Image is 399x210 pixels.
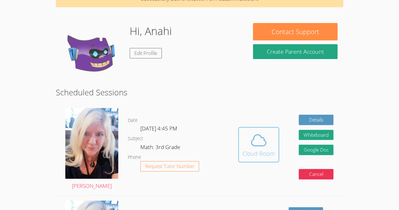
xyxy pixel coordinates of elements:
[299,130,333,140] button: Whiteboard
[238,127,279,162] button: Cloud Room
[299,145,333,155] a: Google Doc
[145,164,195,169] span: Request Tutor Number
[65,108,118,179] img: Angela.jpg
[140,161,199,171] button: Request Tutor Number
[299,115,333,125] a: Details
[140,143,181,153] dd: Math: 3rd Grade
[140,125,177,132] span: [DATE] 4:45 PM
[56,86,343,98] h2: Scheduled Sessions
[253,23,337,40] button: Contact Support
[62,23,125,86] img: default.png
[128,117,138,124] dt: Date
[299,169,333,179] button: Cancel
[243,149,275,158] div: Cloud Room
[130,23,172,39] h1: Hi, Anahi
[130,48,162,58] a: Edit Profile
[65,108,118,190] a: [PERSON_NAME]
[253,44,337,59] button: Create Parent Account
[128,153,141,161] dt: Phone
[128,135,143,143] dt: Subject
